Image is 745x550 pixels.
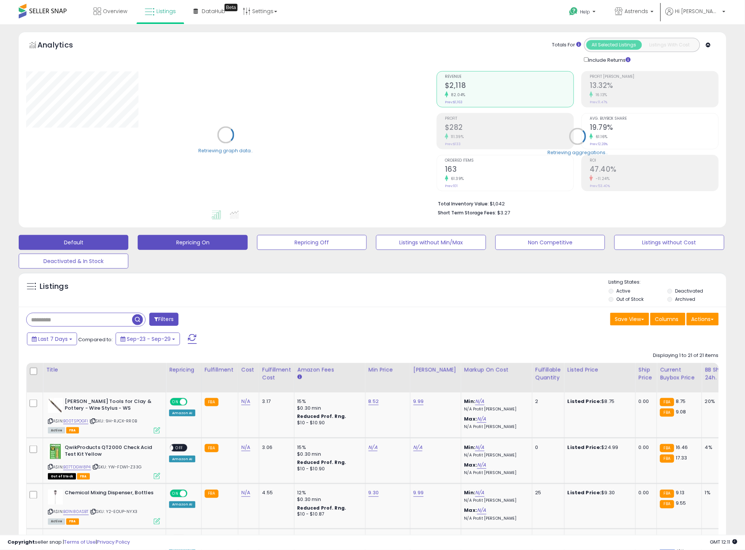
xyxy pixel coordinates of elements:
[568,398,602,405] b: Listed Price:
[262,490,288,496] div: 4.55
[297,374,302,381] small: Amazon Fees.
[625,7,648,15] span: Astrends
[413,535,424,542] a: 19.12
[7,539,35,546] strong: Copyright
[548,149,608,156] div: Retrieving aggregations..
[464,470,526,476] p: N/A Profit [PERSON_NAME]
[642,40,697,50] button: Listings With Cost
[173,444,185,451] span: OFF
[639,490,651,496] div: 0.00
[7,539,130,546] div: seller snap | |
[297,505,346,511] b: Reduced Prof. Rng.
[149,313,178,326] button: Filters
[569,7,578,16] i: Get Help
[92,464,141,470] span: | SKU: YW-FDW1-Z33G
[297,466,360,472] div: $10 - $10.90
[675,296,696,302] label: Archived
[78,336,113,343] span: Compared to:
[413,489,424,497] a: 9.99
[676,408,687,415] span: 9.08
[461,363,532,392] th: The percentage added to the cost of goods (COGS) that forms the calculator for Min & Max prices.
[475,535,484,542] a: N/A
[710,539,738,546] span: 2025-10-7 12:11 GMT
[614,235,724,250] button: Listings without Cost
[568,398,630,405] div: $8.75
[369,444,378,451] a: N/A
[241,535,250,542] a: N/A
[676,500,687,507] span: 9.55
[297,496,360,503] div: $0.30 min
[297,490,360,496] div: 12%
[205,398,219,406] small: FBA
[262,398,288,405] div: 3.17
[705,490,730,496] div: 1%
[464,398,476,405] b: Min:
[639,444,651,451] div: 0.00
[676,489,685,496] span: 9.13
[568,366,632,374] div: Listed Price
[103,7,127,15] span: Overview
[676,398,686,405] span: 8.75
[660,444,674,452] small: FBA
[169,501,195,508] div: Amazon AI
[169,410,195,416] div: Amazon AI
[63,509,89,515] a: B01N80ASBT
[48,490,160,524] div: ASIN:
[205,444,219,452] small: FBA
[169,456,195,462] div: Amazon AI
[48,444,160,479] div: ASIN:
[477,415,486,423] a: N/A
[639,398,651,405] div: 0.00
[171,491,180,497] span: ON
[202,7,225,15] span: DataHub
[171,398,180,405] span: ON
[89,418,137,424] span: | SKU: 9H-RJCX-RR0B
[676,454,688,461] span: 17.33
[676,535,688,542] span: 13.99
[27,333,77,345] button: Last 7 Days
[63,418,88,424] a: B00TSPOGFI
[535,444,559,451] div: 0
[48,519,65,525] span: All listings currently available for purchase on Amazon
[568,444,602,451] b: Listed Price:
[464,424,526,430] p: N/A Profit [PERSON_NAME]
[169,366,198,374] div: Repricing
[666,7,726,24] a: Hi [PERSON_NAME]
[413,398,424,405] a: 9.99
[660,398,674,406] small: FBA
[705,398,730,405] div: 20%
[413,444,422,451] a: N/A
[413,366,458,374] div: [PERSON_NAME]
[297,459,346,465] b: Reduced Prof. Rng.
[66,427,79,434] span: FBA
[241,398,250,405] a: N/A
[705,444,730,451] div: 4%
[297,511,360,518] div: $10 - $10.87
[297,398,360,405] div: 15%
[48,473,76,480] span: All listings that are currently out of stock and unavailable for purchase on Amazon
[464,415,477,422] b: Max:
[568,444,630,451] div: $24.99
[477,461,486,469] a: N/A
[610,313,649,326] button: Save View
[660,366,699,382] div: Current Buybox Price
[464,516,526,522] p: N/A Profit [PERSON_NAME]
[376,235,486,250] button: Listings without Min/Max
[655,315,679,323] span: Columns
[660,490,674,498] small: FBA
[495,235,605,250] button: Non Competitive
[464,535,476,542] b: Min:
[464,366,529,374] div: Markup on Cost
[37,40,88,52] h5: Analytics
[578,56,640,64] div: Include Returns
[568,490,630,496] div: $9.30
[65,444,156,460] b: QwikProducts QT2000 Check Acid Test Kit Yellow
[64,539,96,546] a: Terms of Use
[199,148,253,155] div: Retrieving graph data..
[464,507,477,514] b: Max:
[676,444,688,451] span: 16.46
[660,500,674,508] small: FBA
[464,461,477,468] b: Max:
[586,40,642,50] button: All Selected Listings
[552,42,581,49] div: Totals For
